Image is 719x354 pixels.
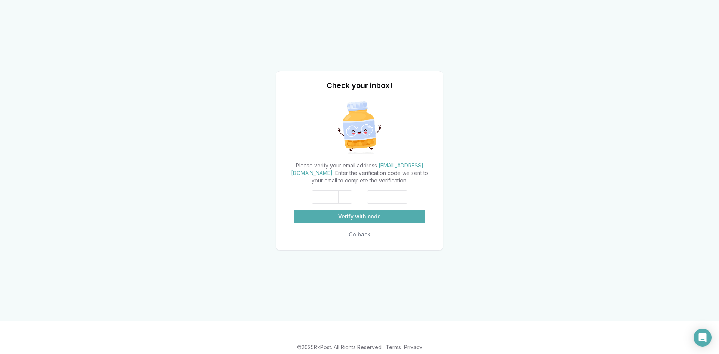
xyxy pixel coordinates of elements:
[694,329,712,347] div: Open Intercom Messenger
[386,344,401,350] a: Terms
[404,344,422,350] a: Privacy
[294,228,425,241] button: Go back
[331,100,388,156] img: Excited Pill Bottle
[327,80,392,91] h1: Check your inbox!
[294,210,425,223] button: Verify with code
[285,162,434,184] div: Please verify your email address . Enter the verification code we sent to your email to complete ...
[291,162,424,176] span: [EMAIL_ADDRESS][DOMAIN_NAME]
